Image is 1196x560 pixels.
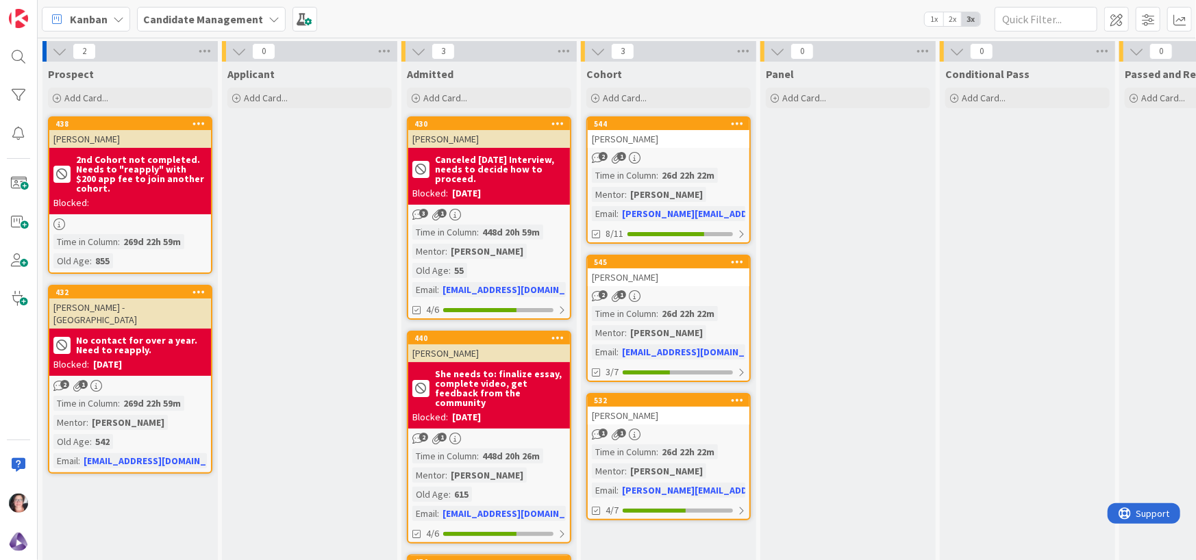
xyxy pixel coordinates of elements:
[90,434,92,449] span: :
[432,43,455,60] span: 3
[438,433,447,442] span: 1
[53,453,78,468] div: Email
[658,306,718,321] div: 26d 22h 22m
[592,306,656,321] div: Time in Column
[76,335,207,355] b: No contact for over a year. Need to reapply.
[53,434,90,449] div: Old Age
[586,67,622,81] span: Cohort
[53,234,118,249] div: Time in Column
[943,12,962,26] span: 2x
[616,206,619,221] span: :
[426,526,439,541] span: 4/6
[592,444,656,459] div: Time in Column
[622,484,845,496] a: [PERSON_NAME][EMAIL_ADDRESS][DOMAIN_NAME]
[445,468,447,483] span: :
[606,503,619,518] span: 4/7
[599,290,608,299] span: 2
[447,468,527,483] div: [PERSON_NAME]
[925,12,943,26] span: 1x
[53,415,86,430] div: Mentor
[479,225,543,240] div: 448d 20h 59m
[945,67,1030,81] span: Conditional Pass
[244,92,288,104] span: Add Card...
[120,234,184,249] div: 269d 22h 59m
[447,244,527,259] div: [PERSON_NAME]
[49,118,211,148] div: 438[PERSON_NAME]
[656,306,658,321] span: :
[477,225,479,240] span: :
[414,119,570,129] div: 430
[449,487,451,502] span: :
[120,396,184,411] div: 269d 22h 59m
[93,357,122,372] div: [DATE]
[449,263,451,278] span: :
[588,118,749,148] div: 544[PERSON_NAME]
[143,12,263,26] b: Candidate Management
[437,282,439,297] span: :
[408,130,570,148] div: [PERSON_NAME]
[622,346,772,358] a: [EMAIL_ADDRESS][DOMAIN_NAME]
[29,2,62,18] span: Support
[79,380,88,389] span: 1
[658,444,718,459] div: 26d 22h 22m
[414,333,570,343] div: 440
[592,187,625,202] div: Mentor
[49,286,211,329] div: 432[PERSON_NAME] - [GEOGRAPHIC_DATA]
[53,357,89,372] div: Blocked:
[419,433,428,442] span: 2
[617,290,626,299] span: 1
[592,325,625,340] div: Mentor
[588,130,749,148] div: [PERSON_NAME]
[407,67,453,81] span: Admitted
[412,410,448,424] div: Blocked:
[60,380,69,389] span: 2
[408,332,570,344] div: 440
[588,268,749,286] div: [PERSON_NAME]
[627,463,706,479] div: [PERSON_NAME]
[588,394,749,424] div: 532[PERSON_NAME]
[435,369,566,407] b: She needs to: finalize essay, complete video, get feedback from the community
[412,487,449,502] div: Old Age
[443,507,593,520] a: [EMAIL_ADDRESS][DOMAIN_NAME]
[412,468,445,483] div: Mentor
[408,118,570,130] div: 430
[995,7,1097,31] input: Quick Filter...
[412,282,437,297] div: Email
[49,130,211,148] div: [PERSON_NAME]
[64,92,108,104] span: Add Card...
[92,253,113,268] div: 855
[962,12,980,26] span: 3x
[408,332,570,362] div: 440[PERSON_NAME]
[412,263,449,278] div: Old Age
[594,396,749,405] div: 532
[611,43,634,60] span: 3
[592,344,616,359] div: Email
[88,415,168,430] div: [PERSON_NAME]
[423,92,467,104] span: Add Card...
[86,415,88,430] span: :
[790,43,814,60] span: 0
[78,453,80,468] span: :
[588,256,749,286] div: 545[PERSON_NAME]
[412,448,477,463] div: Time in Column
[625,463,627,479] span: :
[419,209,428,218] span: 3
[49,118,211,130] div: 438
[782,92,826,104] span: Add Card...
[970,43,993,60] span: 0
[617,152,626,161] span: 1
[588,256,749,268] div: 545
[594,119,749,129] div: 544
[443,283,593,296] a: [EMAIL_ADDRESS][DOMAIN_NAME]
[588,407,749,424] div: [PERSON_NAME]
[408,344,570,362] div: [PERSON_NAME]
[438,209,447,218] span: 1
[588,118,749,130] div: 544
[451,263,467,278] div: 55
[616,483,619,498] span: :
[592,168,656,183] div: Time in Column
[594,257,749,267] div: 545
[592,206,616,221] div: Email
[616,344,619,359] span: :
[408,118,570,148] div: 430[PERSON_NAME]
